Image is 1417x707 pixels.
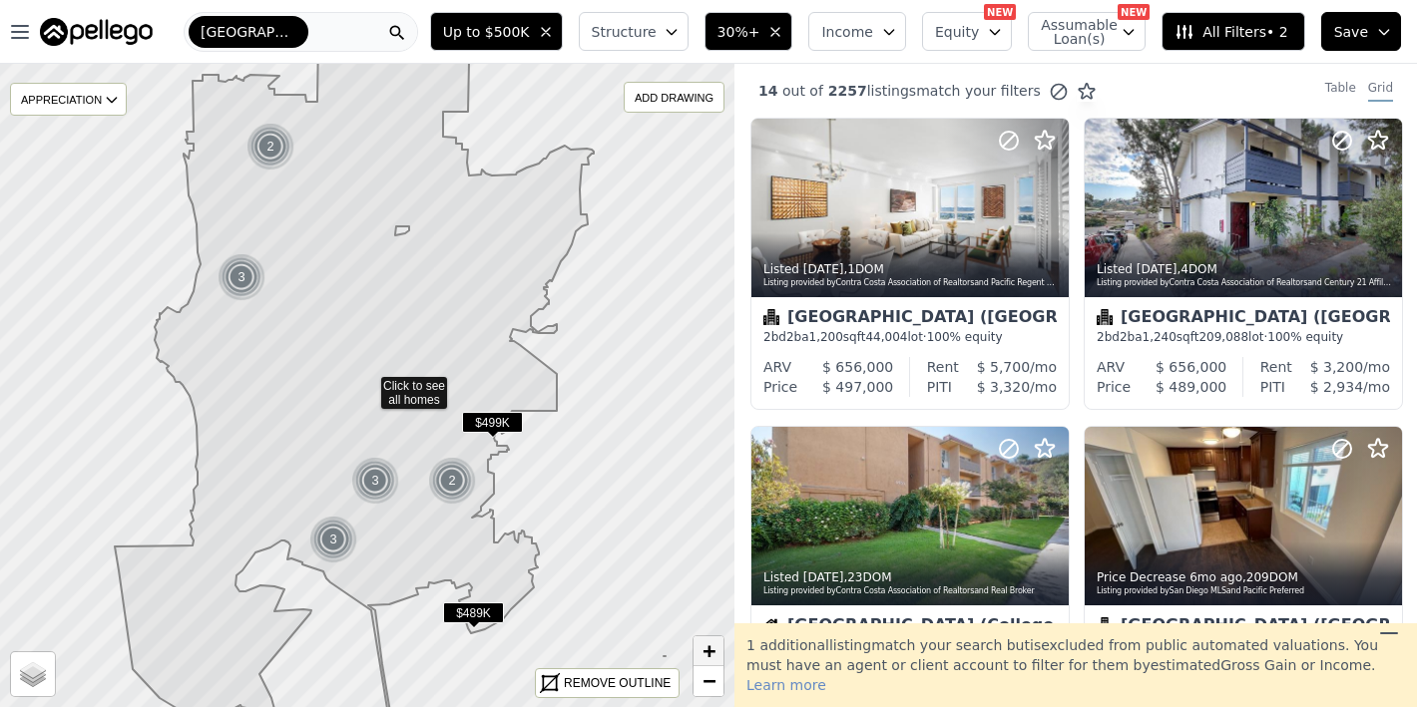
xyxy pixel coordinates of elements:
[763,309,1057,329] div: [GEOGRAPHIC_DATA] ([GEOGRAPHIC_DATA])
[309,516,357,563] div: 3
[865,330,907,344] span: 44,004
[1041,18,1105,46] span: Assumable Loan(s)
[763,309,779,325] img: Condominium
[246,123,294,171] div: 2
[592,22,656,42] span: Structure
[201,22,296,42] span: [GEOGRAPHIC_DATA]
[11,652,55,696] a: Layers
[1097,617,1390,637] div: [GEOGRAPHIC_DATA] ([GEOGRAPHIC_DATA])
[977,379,1030,395] span: $ 3,320
[351,457,399,505] div: 3
[984,4,1016,20] div: NEW
[1198,330,1248,344] span: 209,088
[218,253,265,301] div: 3
[1097,329,1390,345] div: 2 bd 2 ba sqft lot · 100% equity
[1097,617,1113,633] img: Condominium
[808,12,906,51] button: Income
[443,602,504,631] div: $489K
[1162,12,1304,51] button: All Filters• 2
[803,262,844,276] time: 2025-09-27 21:13
[734,81,1097,102] div: out of listings
[1260,357,1292,377] div: Rent
[1118,4,1150,20] div: NEW
[1175,22,1287,42] span: All Filters • 2
[1137,262,1178,276] time: 2025-09-25 16:57
[717,22,760,42] span: 30%+
[564,674,671,692] div: REMOVE OUTLINE
[746,677,826,693] span: Learn more
[758,83,777,99] span: 14
[935,22,979,42] span: Equity
[705,12,793,51] button: 30%+
[916,81,1041,101] span: match your filters
[803,570,844,584] time: 2025-09-05 22:13
[1189,570,1242,584] time: 2025-03-28 17:35
[1097,277,1392,289] div: Listing provided by Contra Costa Association of Realtors and Century 21 Affiliated
[428,457,477,505] img: g1.png
[443,602,504,623] span: $489K
[1321,12,1401,51] button: Save
[1310,379,1363,395] span: $ 2,934
[625,83,723,112] div: ADD DRAWING
[763,617,779,633] img: House
[763,329,1057,345] div: 2 bd 2 ba sqft lot · 100% equity
[1097,357,1125,377] div: ARV
[443,22,530,42] span: Up to $500K
[1310,359,1363,375] span: $ 3,200
[1368,80,1393,102] div: Grid
[763,357,791,377] div: ARV
[952,377,1057,397] div: /mo
[1143,330,1177,344] span: 1,240
[822,359,893,375] span: $ 656,000
[763,277,1059,289] div: Listing provided by Contra Costa Association of Realtors and Pacific Regent Realty
[763,377,797,397] div: Price
[822,379,893,395] span: $ 497,000
[430,12,563,51] button: Up to $500K
[1156,359,1226,375] span: $ 656,000
[218,253,266,301] img: g1.png
[1285,377,1390,397] div: /mo
[1334,22,1368,42] span: Save
[1097,585,1392,597] div: Listing provided by San Diego MLS and Pacific Preferred
[750,118,1068,410] a: Listed [DATE],1DOMListing provided byContra Costa Association of Realtorsand Pacific Regent Realt...
[763,617,1057,637] div: [GEOGRAPHIC_DATA] (College Area)
[1028,12,1146,51] button: Assumable Loan(s)
[703,638,715,663] span: +
[579,12,689,51] button: Structure
[1097,309,1113,325] img: Condominium
[1292,357,1390,377] div: /mo
[40,18,153,46] img: Pellego
[1097,309,1390,329] div: [GEOGRAPHIC_DATA] ([GEOGRAPHIC_DATA])
[462,412,523,441] div: $499K
[922,12,1012,51] button: Equity
[1097,261,1392,277] div: Listed , 4 DOM
[763,569,1059,585] div: Listed , 23 DOM
[763,585,1059,597] div: Listing provided by Contra Costa Association of Realtors and Real Broker
[246,123,295,171] img: g1.png
[1097,377,1131,397] div: Price
[977,359,1030,375] span: $ 5,700
[1325,80,1356,102] div: Table
[763,261,1059,277] div: Listed , 1 DOM
[462,412,523,433] span: $499K
[1097,569,1392,585] div: Price Decrease , 209 DOM
[734,623,1417,707] div: 1 additional listing match your search but is excluded from public automated valuations. You must...
[694,636,723,666] a: Zoom in
[1156,379,1226,395] span: $ 489,000
[1084,118,1401,410] a: Listed [DATE],4DOMListing provided byContra Costa Association of Realtorsand Century 21 Affiliate...
[927,377,952,397] div: PITI
[821,22,873,42] span: Income
[694,666,723,696] a: Zoom out
[309,516,358,563] img: g1.png
[1260,377,1285,397] div: PITI
[927,357,959,377] div: Rent
[959,357,1057,377] div: /mo
[10,83,127,116] div: APPRECIATION
[823,83,867,99] span: 2257
[703,668,715,693] span: −
[351,457,400,505] img: g1.png
[428,457,476,505] div: 2
[809,330,843,344] span: 1,200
